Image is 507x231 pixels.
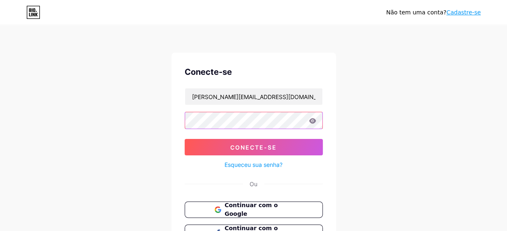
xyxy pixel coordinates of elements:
font: Não tem uma conta? [386,9,446,16]
font: Continuar com o Google [225,202,278,217]
input: Nome de usuário [185,88,322,105]
button: Conecte-se [185,139,323,155]
font: Ou [250,180,257,187]
font: Conecte-se [185,67,232,77]
button: Continuar com o Google [185,201,323,218]
font: Esqueceu sua senha? [225,161,282,168]
font: Conecte-se [230,144,277,151]
a: Esqueceu sua senha? [225,160,282,169]
a: Cadastre-se [446,9,481,16]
